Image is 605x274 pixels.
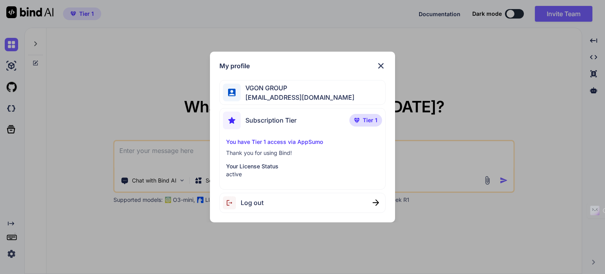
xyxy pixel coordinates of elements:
img: close [376,61,386,71]
img: logout [223,196,241,209]
p: Your License Status [226,162,379,170]
span: [EMAIL_ADDRESS][DOMAIN_NAME] [241,93,354,102]
img: close [373,199,379,206]
span: Log out [241,198,264,207]
p: Thank you for using Bind! [226,149,379,157]
span: Tier 1 [363,116,377,124]
span: Subscription Tier [245,116,297,125]
p: active [226,170,379,178]
img: profile [228,89,236,96]
span: VGON GROUP [241,83,354,93]
img: subscription [223,112,241,129]
p: You have Tier 1 access via AppSumo [226,138,379,146]
img: premium [354,118,360,123]
h1: My profile [219,61,250,71]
